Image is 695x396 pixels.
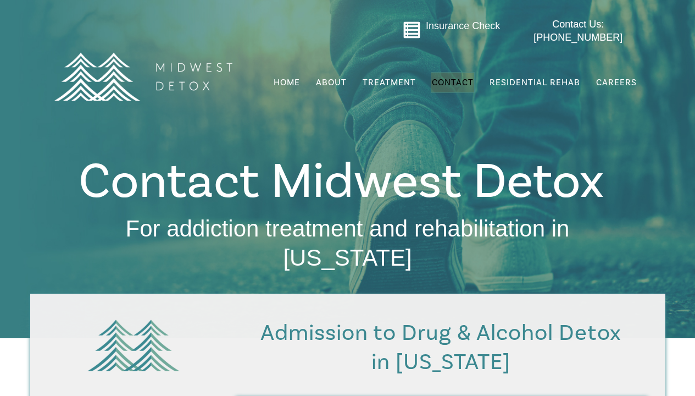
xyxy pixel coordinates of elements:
a: Contact Us: [PHONE_NUMBER] [512,18,644,44]
a: Treatment [362,72,417,93]
span: Contact Midwest Detox [79,150,604,213]
a: About [315,72,348,93]
a: Careers [595,72,638,93]
span: Careers [596,77,637,88]
img: MD Logo Horitzontal white-01 (1) (1) [47,29,239,125]
span: Treatment [363,78,416,87]
a: Home [273,72,301,93]
span: Home [274,77,300,88]
span: Contact [432,78,474,87]
span: Contact Us: [PHONE_NUMBER] [533,19,622,42]
span: Admission to Drug & Alcohol Detox in [US_STATE] [260,318,621,377]
a: Contact [431,72,475,93]
a: Insurance Check [426,20,500,31]
img: green tree logo-01 (1) [81,311,186,380]
a: Residential Rehab [488,72,581,93]
a: Go to midwestdetox.com/message-form-page/ [403,21,421,43]
span: For addiction treatment and rehabilitation in [US_STATE] [126,216,570,271]
span: About [316,78,347,87]
span: Residential Rehab [490,77,580,88]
